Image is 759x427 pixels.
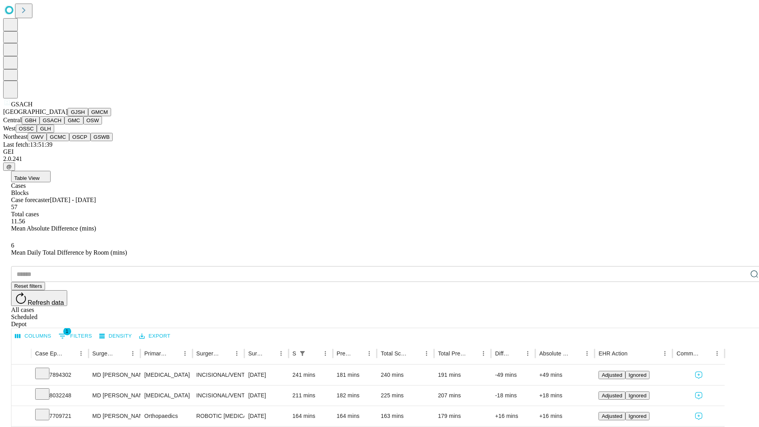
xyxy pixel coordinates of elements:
button: GSACH [40,116,64,125]
div: +18 mins [539,385,591,406]
button: Export [137,330,172,342]
span: Ignored [629,393,646,399]
button: GLH [37,125,54,133]
div: Primary Service [144,350,167,357]
button: Menu [76,348,87,359]
button: Show filters [297,348,308,359]
button: Sort [511,348,522,359]
span: Mean Daily Total Difference by Room (mins) [11,249,127,256]
div: Difference [495,350,510,357]
div: Surgery Date [248,350,264,357]
span: Refresh data [28,299,64,306]
button: Ignored [625,371,649,379]
span: Central [3,117,22,123]
div: [MEDICAL_DATA] [144,385,188,406]
div: 191 mins [438,365,487,385]
span: [GEOGRAPHIC_DATA] [3,108,68,115]
div: 1 active filter [297,348,308,359]
button: Ignored [625,391,649,400]
span: Ignored [629,413,646,419]
div: +16 mins [539,406,591,426]
div: 164 mins [337,406,373,426]
span: 57 [11,204,17,210]
button: Sort [700,348,712,359]
div: [MEDICAL_DATA] [144,365,188,385]
div: 7709721 [35,406,85,426]
button: GJSH [68,108,88,116]
button: Menu [179,348,191,359]
span: Case forecaster [11,196,50,203]
div: -49 mins [495,365,531,385]
button: OSW [83,116,102,125]
div: [DATE] [248,365,285,385]
button: GBH [22,116,40,125]
span: Ignored [629,372,646,378]
div: Surgery Name [196,350,219,357]
button: Sort [220,348,231,359]
span: 11.56 [11,218,25,225]
span: @ [6,164,12,170]
div: INCISIONAL/VENTRAL/SPIGELIAN [MEDICAL_DATA] INITIAL 3-10 CM REDUCIBLE [196,385,240,406]
span: Reset filters [14,283,42,289]
div: MD [PERSON_NAME] [93,385,136,406]
span: West [3,125,16,132]
div: 181 mins [337,365,373,385]
span: Adjusted [602,393,622,399]
button: GCMC [47,133,69,141]
button: Density [97,330,134,342]
span: 6 [11,242,14,249]
button: Menu [364,348,375,359]
div: ROBOTIC [MEDICAL_DATA] KNEE TOTAL [196,406,240,426]
button: Sort [353,348,364,359]
button: GMC [64,116,83,125]
button: Sort [64,348,76,359]
div: 241 mins [293,365,329,385]
span: Adjusted [602,413,622,419]
button: Adjusted [599,391,625,400]
div: +49 mins [539,365,591,385]
button: Reset filters [11,282,45,290]
span: Adjusted [602,372,622,378]
span: [DATE] - [DATE] [50,196,96,203]
div: GEI [3,148,756,155]
button: Expand [15,389,27,403]
button: Adjusted [599,412,625,420]
button: Sort [264,348,276,359]
button: GWV [28,133,47,141]
button: Menu [421,348,432,359]
button: Expand [15,368,27,382]
div: [DATE] [248,406,285,426]
span: Total cases [11,211,39,217]
button: Sort [116,348,127,359]
div: Case Epic Id [35,350,64,357]
button: Menu [231,348,242,359]
button: Menu [127,348,138,359]
button: Menu [712,348,723,359]
button: Table View [11,171,51,182]
div: INCISIONAL/VENTRAL/SPIGELIAN [MEDICAL_DATA] INITIAL 3-10 CM REDUCIBLE [196,365,240,385]
span: GSACH [11,101,32,108]
button: Menu [659,348,670,359]
div: 207 mins [438,385,487,406]
button: Sort [410,348,421,359]
button: Adjusted [599,371,625,379]
button: @ [3,162,15,171]
button: Menu [522,348,533,359]
button: GSWB [91,133,113,141]
div: Total Predicted Duration [438,350,466,357]
button: Menu [478,348,489,359]
div: MD [PERSON_NAME] [93,406,136,426]
button: Ignored [625,412,649,420]
span: Last fetch: 13:51:39 [3,141,53,148]
button: Select columns [13,330,53,342]
div: Comments [676,350,699,357]
div: [DATE] [248,385,285,406]
button: OSSC [16,125,37,133]
div: Total Scheduled Duration [381,350,409,357]
div: 163 mins [381,406,430,426]
button: Menu [582,348,593,359]
div: 8032248 [35,385,85,406]
div: -18 mins [495,385,531,406]
div: 225 mins [381,385,430,406]
button: OSCP [69,133,91,141]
